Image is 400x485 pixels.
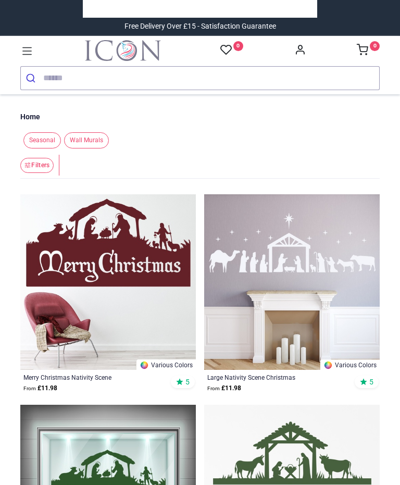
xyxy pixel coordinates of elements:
[323,360,333,370] img: Color Wheel
[294,47,306,55] a: Account Info
[207,385,220,391] span: From
[204,194,380,370] img: Large Nativity Scene Christmas Wall Sticker
[64,132,109,148] span: Wall Murals
[20,158,54,173] button: Filters
[370,41,380,51] sup: 0
[21,67,43,90] button: Submit
[220,44,243,57] a: 0
[185,377,190,387] span: 5
[357,47,380,55] a: 0
[20,194,196,370] img: Merry Christmas Nativity Scene Wall Sticker
[23,383,57,393] strong: £ 11.98
[85,40,161,61] img: Icon Wall Stickers
[124,21,276,32] div: Free Delivery Over £15 - Satisfaction Guarantee
[23,385,36,391] span: From
[369,377,373,387] span: 5
[207,383,241,393] strong: £ 11.98
[320,359,380,370] a: Various Colors
[23,132,61,148] span: Seasonal
[20,112,40,122] a: Home
[140,360,149,370] img: Color Wheel
[136,359,196,370] a: Various Colors
[23,373,159,381] a: Merry Christmas Nativity Scene
[85,40,161,61] a: Logo of Icon Wall Stickers
[233,41,243,51] sup: 0
[207,373,343,381] a: Large Nativity Scene Christmas
[61,132,109,148] button: Wall Murals
[91,4,309,14] iframe: Customer reviews powered by Trustpilot
[20,132,61,148] button: Seasonal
